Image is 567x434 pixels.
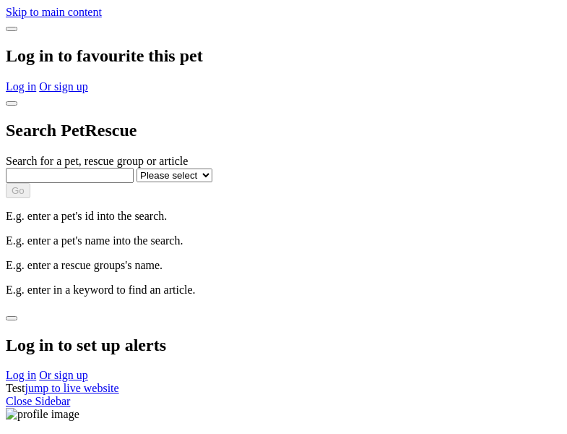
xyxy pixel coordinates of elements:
div: Dialog Window - Close (Press escape to close) [6,308,561,383]
a: Skip to main content [6,6,102,18]
h2: Log in to favourite this pet [6,46,561,66]
button: close [6,27,17,31]
div: Test [6,382,561,395]
h2: Log in to set up alerts [6,336,561,355]
button: Go [6,183,30,198]
button: close [6,316,17,320]
p: E.g. enter a pet's id into the search. [6,210,561,223]
img: profile image [6,408,79,421]
a: Or sign up [39,369,88,381]
p: E.g. enter a pet's name into the search. [6,234,561,247]
p: E.g. enter in a keyword to find an article. [6,284,561,297]
p: E.g. enter a rescue groups's name. [6,259,561,272]
label: Search for a pet, rescue group or article [6,155,188,167]
a: jump to live website [25,382,118,394]
h2: Search PetRescue [6,121,561,140]
button: close [6,101,17,106]
a: Close Sidebar [6,395,70,407]
a: Log in [6,80,36,93]
a: Log in [6,369,36,381]
div: Dialog Window - Close (Press escape to close) [6,93,561,297]
div: Dialog Window - Close (Press escape to close) [6,19,561,93]
a: Or sign up [39,80,88,93]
